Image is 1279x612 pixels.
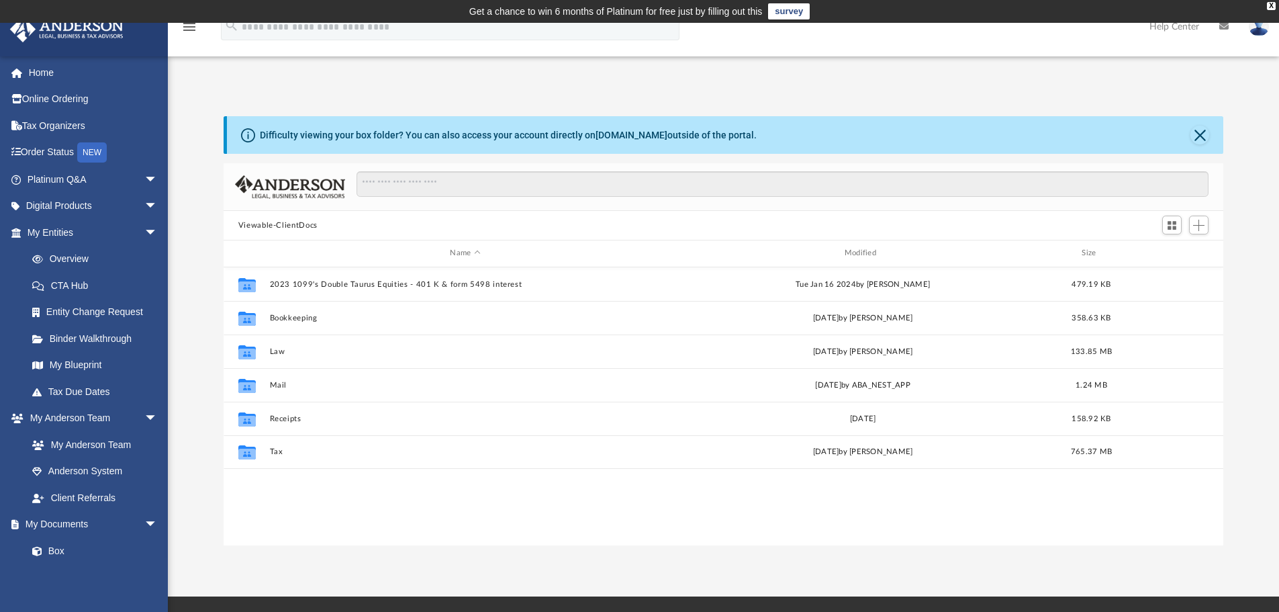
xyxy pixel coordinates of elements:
span: 765.37 MB [1071,448,1112,455]
div: Difficulty viewing your box folder? You can also access your account directly on outside of the p... [260,128,757,142]
div: [DATE] by [PERSON_NAME] [667,446,1058,458]
div: [DATE] [667,412,1058,425]
a: Anderson System [19,458,171,485]
button: Add [1189,216,1209,234]
span: arrow_drop_down [144,219,171,247]
a: Binder Walkthrough [19,325,178,352]
a: CTA Hub [19,272,178,299]
a: My Documentsarrow_drop_down [9,511,171,538]
div: Get a chance to win 6 months of Platinum for free just by filling out this [469,3,763,19]
div: Name [269,247,661,259]
input: Search files and folders [357,171,1209,197]
div: Modified [667,247,1059,259]
span: arrow_drop_down [144,511,171,539]
span: 158.92 KB [1072,414,1110,422]
a: My Entitiesarrow_drop_down [9,219,178,246]
button: Receipts [269,414,661,423]
div: Size [1064,247,1118,259]
a: Overview [19,246,178,273]
span: 358.63 KB [1072,314,1110,321]
a: Client Referrals [19,484,171,511]
span: arrow_drop_down [144,166,171,193]
a: Entity Change Request [19,299,178,326]
button: 2023 1099's Double Taurus Equities - 401 K & form 5498 interest [269,280,661,289]
span: 1.24 MB [1076,381,1107,388]
a: My Anderson Team [19,431,164,458]
div: close [1267,2,1276,10]
a: Platinum Q&Aarrow_drop_down [9,166,178,193]
span: arrow_drop_down [144,405,171,433]
a: menu [181,26,197,35]
div: [DATE] by [PERSON_NAME] [667,312,1058,324]
div: Tue Jan 16 2024 by [PERSON_NAME] [667,278,1058,290]
button: Bookkeeping [269,314,661,322]
button: Switch to Grid View [1162,216,1182,234]
span: 479.19 KB [1072,280,1110,288]
button: Tax [269,447,661,456]
i: search [224,18,239,33]
div: grid [224,267,1224,545]
div: id [230,247,263,259]
img: User Pic [1249,17,1269,36]
a: Online Ordering [9,86,178,113]
div: [DATE] by [PERSON_NAME] [667,345,1058,357]
span: 133.85 MB [1071,347,1112,355]
button: Law [269,347,661,356]
a: Meeting Minutes [19,564,171,591]
i: menu [181,19,197,35]
button: Close [1190,126,1209,144]
a: Digital Productsarrow_drop_down [9,193,178,220]
button: Viewable-ClientDocs [238,220,318,232]
a: [DOMAIN_NAME] [596,130,667,140]
div: NEW [77,142,107,163]
a: Box [19,537,164,564]
button: Mail [269,381,661,390]
a: Home [9,59,178,86]
a: survey [768,3,810,19]
img: Anderson Advisors Platinum Portal [6,16,128,42]
span: arrow_drop_down [144,193,171,220]
a: My Anderson Teamarrow_drop_down [9,405,171,432]
div: id [1124,247,1218,259]
a: Order StatusNEW [9,139,178,167]
a: My Blueprint [19,352,171,379]
a: Tax Due Dates [19,378,178,405]
div: [DATE] by ABA_NEST_APP [667,379,1058,391]
a: Tax Organizers [9,112,178,139]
